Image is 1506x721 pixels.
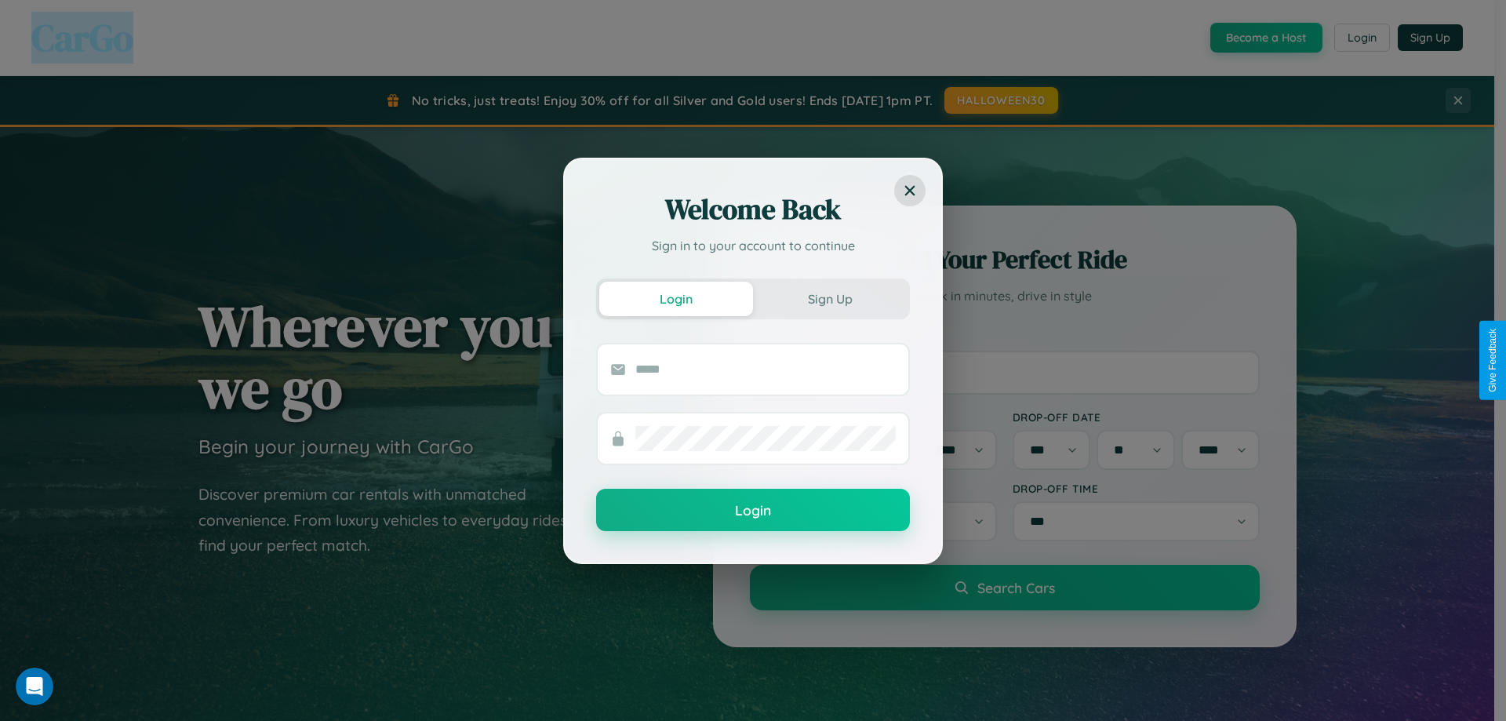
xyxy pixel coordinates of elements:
[16,668,53,705] iframe: Intercom live chat
[596,489,910,531] button: Login
[753,282,907,316] button: Sign Up
[596,236,910,255] p: Sign in to your account to continue
[596,191,910,228] h2: Welcome Back
[599,282,753,316] button: Login
[1487,329,1498,392] div: Give Feedback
